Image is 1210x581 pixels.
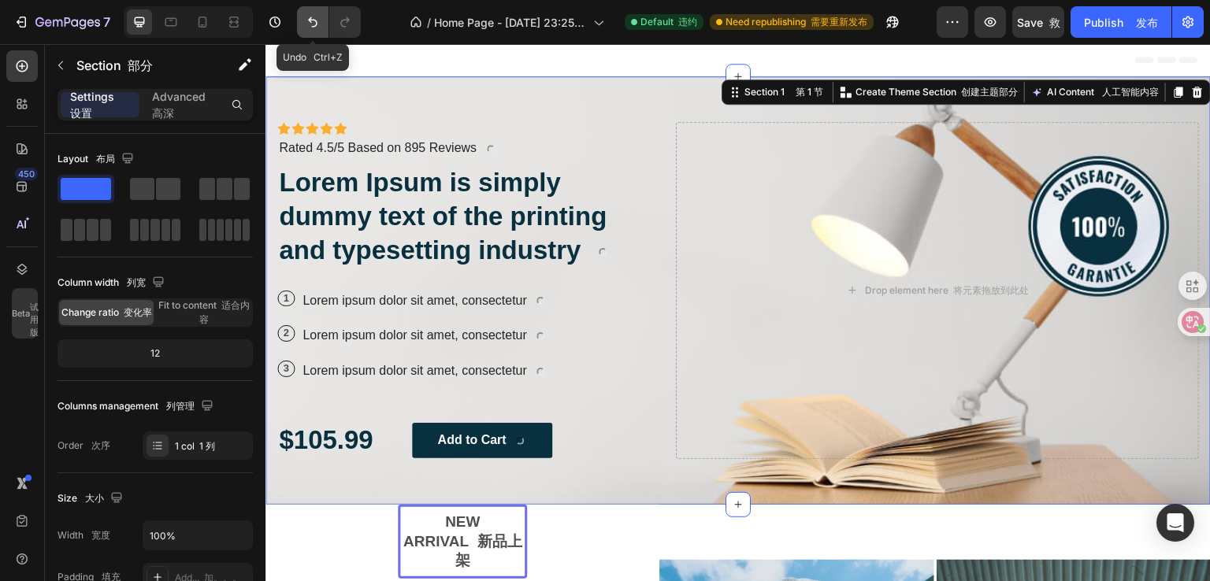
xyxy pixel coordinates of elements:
[190,489,257,525] font: 新品上架
[58,528,110,542] div: Width
[1136,16,1158,29] font: 发布
[427,14,431,31] span: /
[590,41,752,55] p: Create Theme Section
[58,439,110,453] div: Order
[530,42,558,54] font: 第 1 节
[85,492,104,504] font: 大小
[96,153,115,165] font: 布局
[143,521,252,550] input: Auto
[696,42,752,54] font: 创建主题部分
[166,400,195,412] font: 列管理
[837,42,893,54] font: 人工智能内容
[15,168,38,180] div: 450
[640,15,697,29] span: Default
[136,468,258,527] p: New arrival
[476,41,561,55] div: Section 1
[157,298,251,327] span: Fit to content
[434,14,587,31] span: Home Page - [DATE] 23:25:11
[1049,16,1060,29] font: 救
[91,529,110,541] font: 宽度
[726,15,867,29] span: Need republishing
[811,16,867,28] font: 需要重新发布
[70,88,130,121] p: Settings
[199,299,250,325] font: 适合内容
[91,439,110,451] font: 次序
[688,240,763,252] font: 将元素拖放到此处
[297,6,361,38] div: Undo/Redo
[103,13,110,31] p: 7
[1084,14,1158,31] div: Publish
[61,305,152,320] span: Change ratio
[265,44,1210,581] iframe: Design area
[58,272,168,294] div: Column width
[58,488,126,509] div: Size
[199,440,215,452] font: 1 列
[175,439,249,453] div: 1 col
[12,288,38,339] div: Beta
[1156,504,1194,542] div: Open Intercom Messenger
[1071,6,1171,38] button: Publish 发布
[58,396,217,417] div: Columns management
[128,57,153,73] font: 部分
[61,342,250,365] div: 12
[6,6,117,38] button: 7
[1012,6,1064,38] button: Save 救
[124,306,152,318] font: 变化率
[152,88,212,121] p: Advanced
[1017,16,1060,29] span: Save
[58,149,137,170] div: Layout
[30,302,39,338] font: 试用版
[599,240,763,253] div: Drop element here
[152,106,174,120] font: 高深
[70,106,92,120] font: 设置
[678,16,697,28] font: 违约
[763,39,896,57] button: AI Content 人工智能内容
[127,276,146,288] font: 列宽
[76,56,206,75] p: Section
